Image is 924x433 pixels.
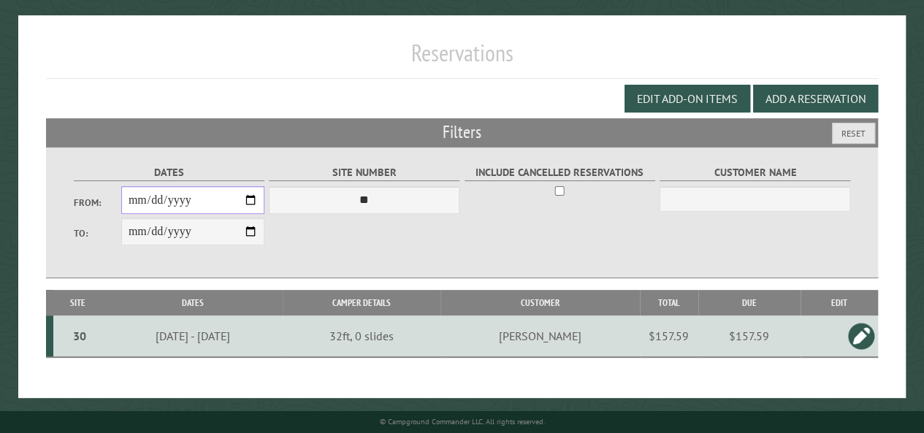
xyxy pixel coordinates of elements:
td: 32ft, 0 slides [283,315,440,357]
label: From: [74,196,121,210]
th: Edit [801,290,878,315]
button: Add a Reservation [753,85,878,112]
small: © Campground Commander LLC. All rights reserved. [379,417,544,426]
td: $157.59 [698,315,801,357]
th: Camper Details [283,290,440,315]
label: To: [74,226,121,240]
th: Customer [440,290,640,315]
button: Edit Add-on Items [625,85,750,112]
td: [PERSON_NAME] [440,315,640,357]
th: Due [698,290,801,315]
th: Dates [102,290,283,315]
h1: Reservations [46,39,878,79]
label: Include Cancelled Reservations [465,164,655,181]
div: 30 [59,329,99,343]
h2: Filters [46,118,878,146]
td: $157.59 [640,315,698,357]
label: Customer Name [660,164,850,181]
div: [DATE] - [DATE] [104,329,280,343]
button: Reset [832,123,875,144]
label: Dates [74,164,264,181]
th: Total [640,290,698,315]
label: Site Number [269,164,459,181]
th: Site [53,290,102,315]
